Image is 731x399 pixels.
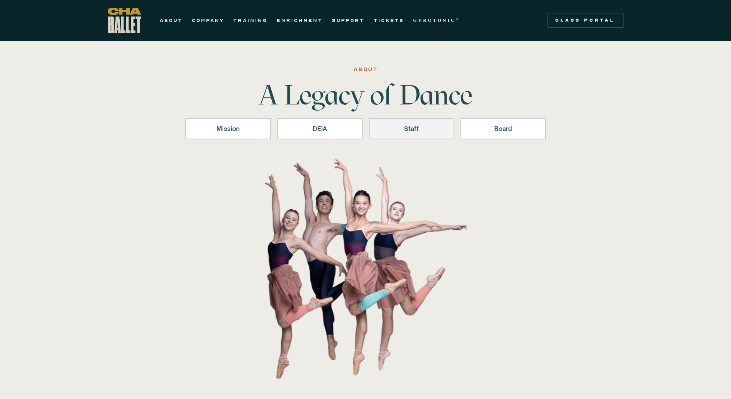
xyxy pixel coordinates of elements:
div: Board [470,124,536,133]
div: Class Portal [551,17,619,23]
div: DEIA [287,124,353,133]
a: Mission [185,118,271,139]
sup: ® [456,17,460,21]
a: GYROTONIC® [413,16,460,25]
div: Mission [195,124,261,133]
div: Staff [379,124,444,133]
a: home [108,8,141,33]
a: ENRICHMENT [277,16,323,25]
a: COMPANY [192,16,224,25]
a: SUPPORT [332,16,365,25]
a: TICKETS [374,16,404,25]
a: Staff [369,118,454,139]
h1: A Legacy of Dance [246,81,485,109]
a: ABOUT [160,16,183,25]
a: Class Portal [547,13,624,28]
a: Board [460,118,546,139]
a: DEIA [277,118,363,139]
div: ABOUT [353,65,378,74]
strong: GYROTONIC [413,18,456,23]
a: TRAINING [233,16,267,25]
